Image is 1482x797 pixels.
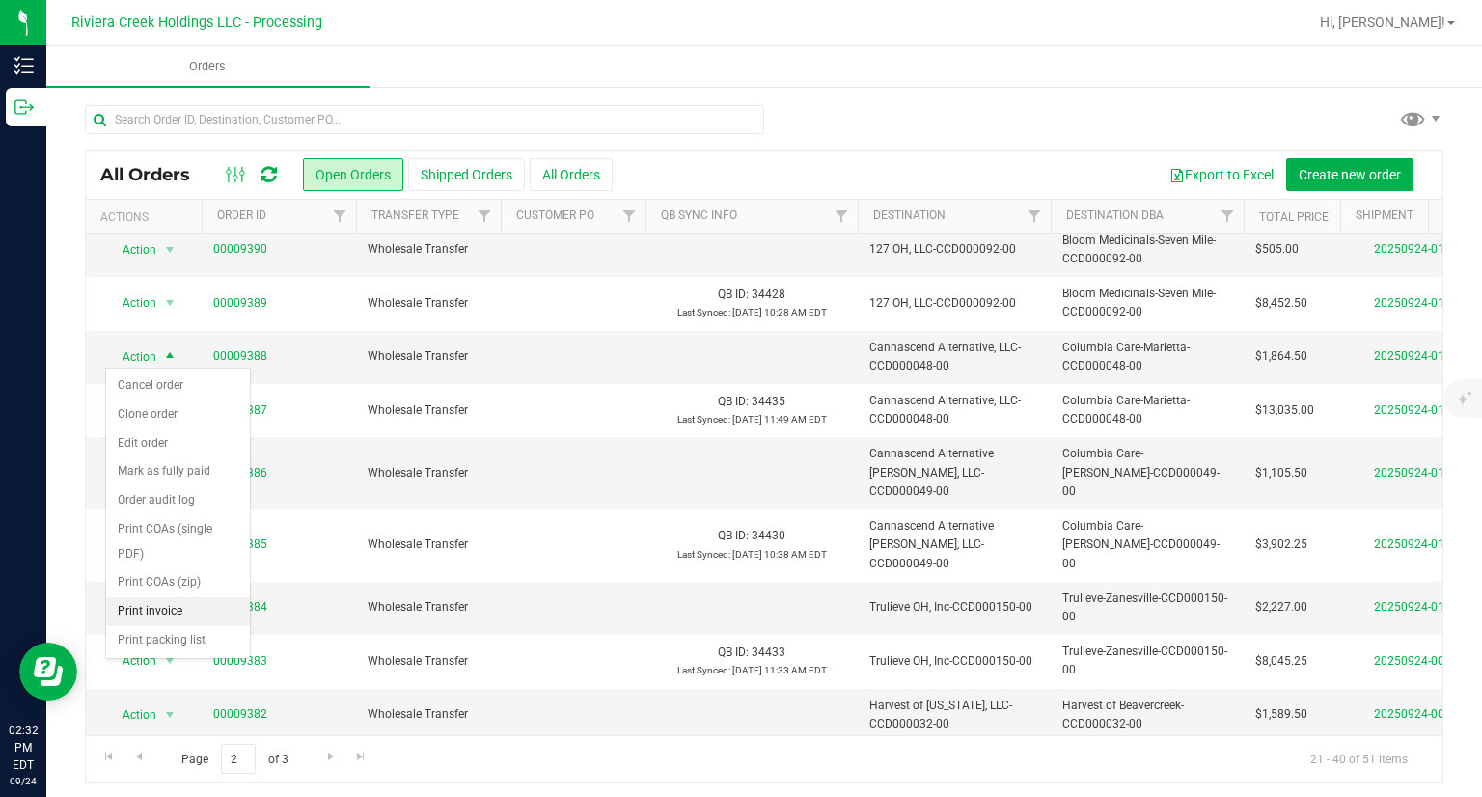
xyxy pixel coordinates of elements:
[1255,652,1307,671] span: $8,045.25
[1062,590,1232,626] span: Trulieve-Zanesville-CCD000150-00
[105,236,157,263] span: Action
[347,744,375,770] a: Go to the last page
[1374,654,1451,668] a: 20250924-009
[368,536,489,554] span: Wholesale Transfer
[368,240,489,259] span: Wholesale Transfer
[677,414,730,425] span: Last Synced:
[158,344,182,371] span: select
[1356,208,1413,222] a: Shipment
[1062,643,1232,679] span: Trulieve-Zanesville-CCD000150-00
[316,744,344,770] a: Go to the next page
[221,744,256,774] input: 2
[732,414,827,425] span: [DATE] 11:49 AM EDT
[1295,744,1423,773] span: 21 - 40 of 51 items
[752,529,785,542] span: 34430
[100,210,194,224] div: Actions
[106,515,250,568] li: Print COAs (single PDF)
[1255,401,1314,420] span: $13,035.00
[106,457,250,486] li: Mark as fully paid
[732,549,827,560] span: [DATE] 10:38 AM EDT
[46,46,370,87] a: Orders
[19,643,77,701] iframe: Resource center
[1062,445,1232,501] span: Columbia Care-[PERSON_NAME]-CCD000049-00
[869,517,1039,573] span: Cannascend Alternative [PERSON_NAME], LLC-CCD000049-00
[213,705,267,724] a: 00009382
[614,200,645,233] a: Filter
[752,395,785,408] span: 34435
[105,344,157,371] span: Action
[163,58,252,75] span: Orders
[1374,707,1451,721] a: 20250924-008
[408,158,525,191] button: Shipped Orders
[106,371,250,400] li: Cancel order
[213,294,267,313] a: 00009389
[1062,285,1232,321] span: Bloom Medicinals-Seven Mile-CCD000092-00
[71,14,322,31] span: Riviera Creek Holdings LLC - Processing
[1066,208,1164,222] a: Destination DBA
[85,105,764,134] input: Search Order ID, Destination, Customer PO...
[1255,347,1307,366] span: $1,864.50
[9,722,38,774] p: 02:32 PM EDT
[1255,598,1307,617] span: $2,227.00
[1374,403,1451,417] a: 20250924-013
[1062,697,1232,733] span: Harvest of Beavercreek-CCD000032-00
[677,665,730,675] span: Last Synced:
[1255,464,1307,482] span: $1,105.50
[661,208,737,222] a: QB Sync Info
[869,445,1039,501] span: Cannascend Alternative [PERSON_NAME], LLC-CCD000049-00
[1299,167,1401,182] span: Create new order
[368,294,489,313] span: Wholesale Transfer
[368,347,489,366] span: Wholesale Transfer
[213,347,267,366] a: 00009388
[9,774,38,788] p: 09/24
[826,200,858,233] a: Filter
[106,400,250,429] li: Clone order
[869,392,1039,428] span: Cannascend Alternative, LLC-CCD000048-00
[1255,536,1307,554] span: $3,902.25
[1374,242,1451,256] a: 20250924-016
[106,626,250,655] li: Print packing list
[718,395,749,408] span: QB ID:
[1286,158,1413,191] button: Create new order
[14,97,34,117] inline-svg: Outbound
[106,429,250,458] li: Edit order
[217,208,266,222] a: Order ID
[1255,705,1307,724] span: $1,589.50
[324,200,356,233] a: Filter
[718,529,749,542] span: QB ID:
[752,646,785,659] span: 34433
[371,208,459,222] a: Transfer Type
[869,339,1039,375] span: Cannascend Alternative, LLC-CCD000048-00
[368,598,489,617] span: Wholesale Transfer
[469,200,501,233] a: Filter
[869,294,1039,313] span: 127 OH, LLC-CCD000092-00
[1212,200,1244,233] a: Filter
[1374,466,1451,480] a: 20250924-012
[165,744,304,774] span: Page of 3
[677,549,730,560] span: Last Synced:
[95,744,123,770] a: Go to the first page
[158,701,182,728] span: select
[732,307,827,317] span: [DATE] 10:28 AM EDT
[1374,349,1451,363] a: 20250924-014
[303,158,403,191] button: Open Orders
[100,164,209,185] span: All Orders
[158,647,182,674] span: select
[124,744,152,770] a: Go to the previous page
[105,289,157,316] span: Action
[1374,537,1451,551] a: 20250924-011
[1062,339,1232,375] span: Columbia Care-Marietta-CCD000048-00
[14,56,34,75] inline-svg: Inventory
[1062,392,1232,428] span: Columbia Care-Marietta-CCD000048-00
[368,652,489,671] span: Wholesale Transfer
[105,647,157,674] span: Action
[1374,296,1451,310] a: 20250924-015
[1157,158,1286,191] button: Export to Excel
[158,289,182,316] span: select
[869,697,1039,733] span: Harvest of [US_STATE], LLC-CCD000032-00
[1374,600,1451,614] a: 20250924-010
[718,646,749,659] span: QB ID:
[873,208,946,222] a: Destination
[213,240,267,259] a: 00009390
[105,701,157,728] span: Action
